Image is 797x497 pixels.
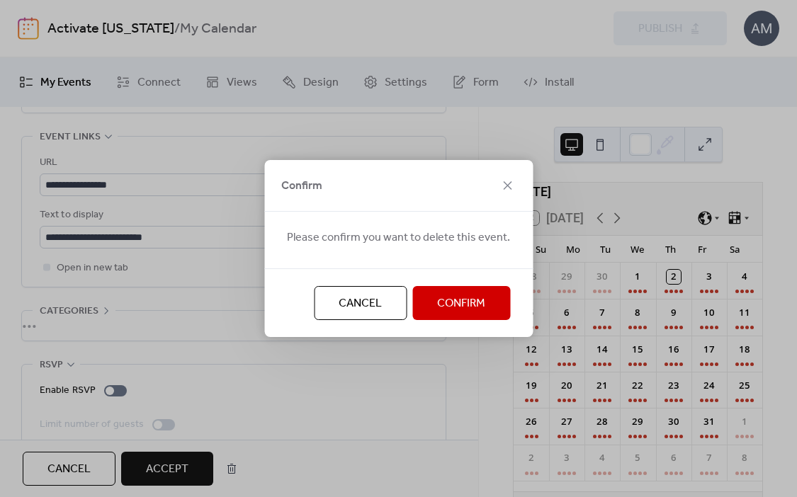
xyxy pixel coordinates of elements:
[314,286,407,320] button: Cancel
[339,295,382,312] span: Cancel
[412,286,510,320] button: Confirm
[281,178,322,195] span: Confirm
[437,295,485,312] span: Confirm
[287,229,510,246] span: Please confirm you want to delete this event.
